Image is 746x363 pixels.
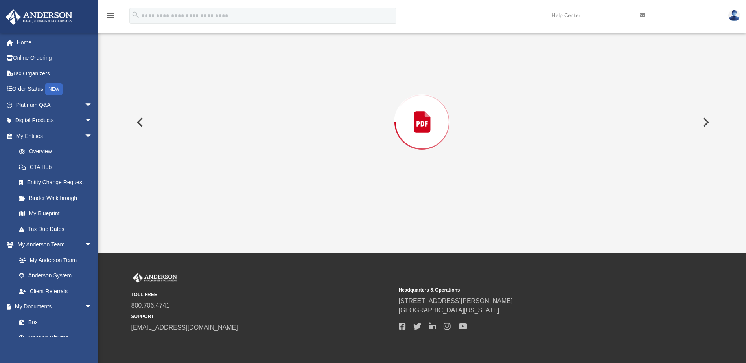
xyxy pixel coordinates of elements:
div: NEW [45,83,63,95]
a: Digital Productsarrow_drop_down [6,113,104,128]
a: My Anderson Team [11,252,96,268]
i: menu [106,11,116,20]
a: [GEOGRAPHIC_DATA][US_STATE] [399,307,499,313]
a: Entity Change Request [11,175,104,191]
span: arrow_drop_down [85,97,100,113]
a: My Anderson Teamarrow_drop_down [6,237,100,253]
a: [STREET_ADDRESS][PERSON_NAME] [399,297,513,304]
a: My Documentsarrow_drop_down [6,299,100,315]
a: Online Ordering [6,50,104,66]
a: Anderson System [11,268,100,284]
a: Tax Due Dates [11,221,104,237]
small: SUPPORT [131,313,393,320]
img: User Pic [728,10,740,21]
span: arrow_drop_down [85,299,100,315]
a: Client Referrals [11,283,100,299]
a: Meeting Minutes [11,330,100,346]
button: Next File [696,111,714,133]
a: menu [106,15,116,20]
a: Home [6,35,104,50]
a: 800.706.4741 [131,302,170,309]
i: search [131,11,140,19]
span: arrow_drop_down [85,128,100,144]
a: [EMAIL_ADDRESS][DOMAIN_NAME] [131,324,238,331]
a: Platinum Q&Aarrow_drop_down [6,97,104,113]
a: Overview [11,144,104,159]
img: Anderson Advisors Platinum Portal [4,9,75,25]
button: Previous File [131,111,148,133]
span: arrow_drop_down [85,113,100,129]
a: CTA Hub [11,159,104,175]
small: Headquarters & Operations [399,286,661,293]
a: My Blueprint [11,206,100,222]
small: TOLL FREE [131,291,393,298]
a: Box [11,314,96,330]
a: Tax Organizers [6,66,104,81]
span: arrow_drop_down [85,237,100,253]
img: Anderson Advisors Platinum Portal [131,273,179,283]
a: Binder Walkthrough [11,190,104,206]
a: Order StatusNEW [6,81,104,97]
a: My Entitiesarrow_drop_down [6,128,104,144]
